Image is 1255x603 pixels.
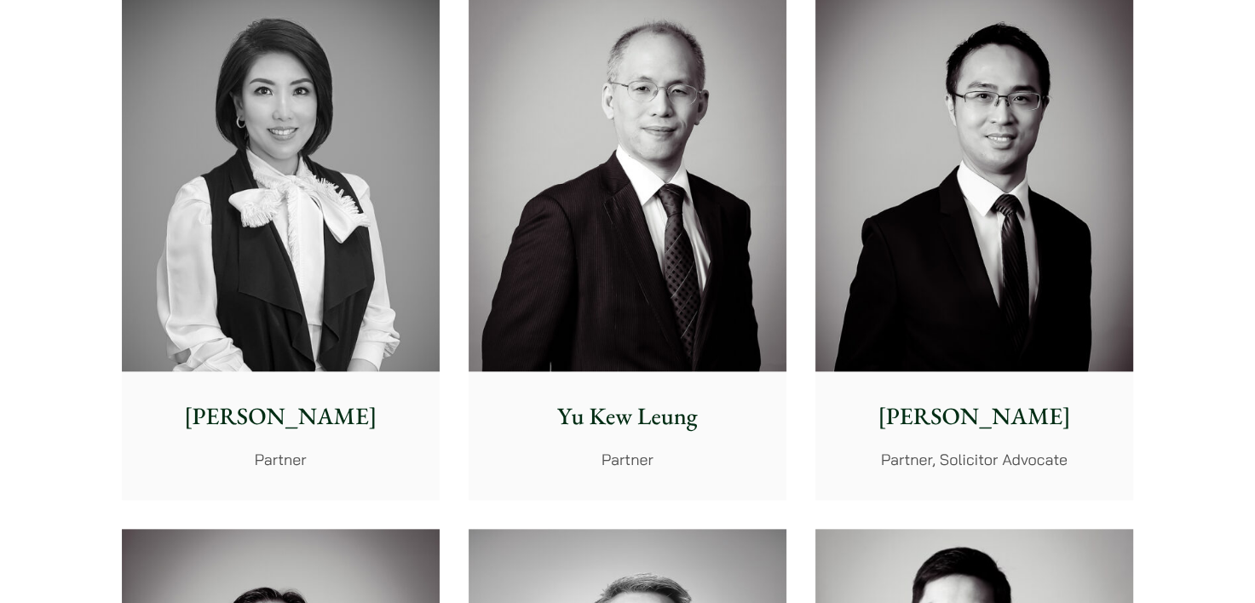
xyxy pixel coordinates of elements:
[482,399,773,434] p: Yu Kew Leung
[135,448,426,471] p: Partner
[135,399,426,434] p: [PERSON_NAME]
[829,399,1120,434] p: [PERSON_NAME]
[829,448,1120,471] p: Partner, Solicitor Advocate
[482,448,773,471] p: Partner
